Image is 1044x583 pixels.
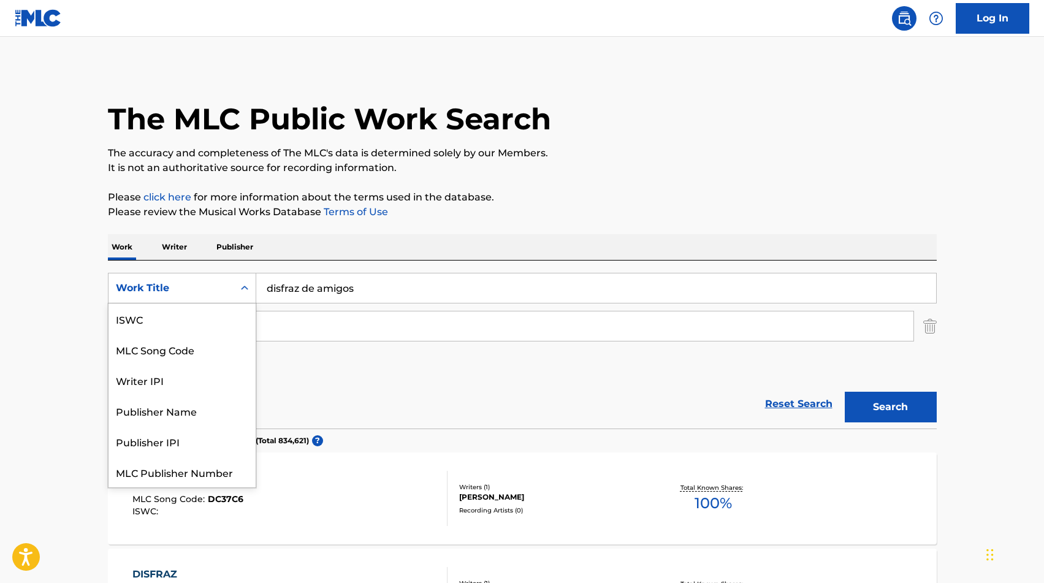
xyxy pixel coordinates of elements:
div: ISWC [109,303,256,334]
div: Widget de chat [983,524,1044,583]
span: MLC Song Code : [132,493,208,505]
div: Writers ( 1 ) [459,482,644,492]
div: Help [924,6,948,31]
div: MLC Publisher Number [109,457,256,487]
div: MLC Song Code [109,334,256,365]
img: help [929,11,943,26]
span: DC37C6 [208,493,243,505]
div: Writer IPI [109,365,256,395]
span: ISWC : [132,506,161,517]
span: ? [312,435,323,446]
a: Reset Search [759,391,839,417]
div: DISFRAZ [132,567,243,582]
div: Work Title [116,281,226,295]
p: Publisher [213,234,257,260]
p: The accuracy and completeness of The MLC's data is determined solely by our Members. [108,146,937,161]
img: Delete Criterion [923,311,937,341]
a: Log In [956,3,1029,34]
form: Search Form [108,273,937,429]
a: Public Search [892,6,916,31]
img: MLC Logo [15,9,62,27]
span: 100 % [695,492,732,514]
div: Publisher IPI [109,426,256,457]
button: Search [845,392,937,422]
div: [PERSON_NAME] [459,492,644,503]
div: Arrastrar [986,536,994,573]
p: Writer [158,234,191,260]
a: click here [143,191,191,203]
p: Please for more information about the terms used in the database. [108,190,937,205]
p: Please review the Musical Works Database [108,205,937,219]
div: Publisher Name [109,395,256,426]
img: search [897,11,912,26]
p: Total Known Shares: [680,483,746,492]
iframe: Chat Widget [983,524,1044,583]
p: It is not an authoritative source for recording information. [108,161,937,175]
div: Recording Artists ( 0 ) [459,506,644,515]
p: Work [108,234,136,260]
a: Terms of Use [321,206,388,218]
a: DISFRAZ DE AMIGOSMLC Song Code:DC37C6ISWC:Writers (1)[PERSON_NAME]Recording Artists (0)Total Know... [108,452,937,544]
h1: The MLC Public Work Search [108,101,551,137]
